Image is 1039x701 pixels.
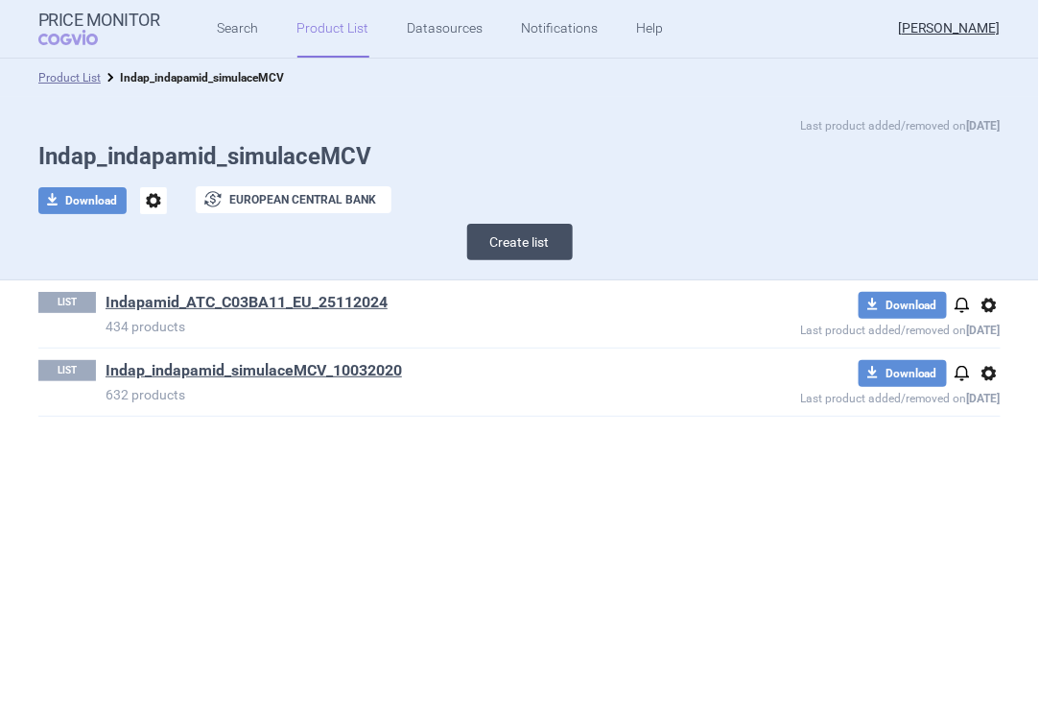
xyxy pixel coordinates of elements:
h1: Indap_indapamid_simulaceMCV [38,143,1001,171]
p: Last product added/removed on [712,387,1001,405]
a: Indapamid_ATC_C03BA11_EU_25112024 [106,292,388,313]
button: Download [859,292,947,319]
button: Download [38,187,127,214]
h1: Indap_indapamid_simulaceMCV_10032020 [106,360,712,385]
a: Price MonitorCOGVIO [38,11,160,47]
p: LIST [38,360,96,381]
button: Download [859,360,947,387]
p: Last product added/removed on [712,319,1001,337]
strong: [DATE] [967,324,1001,337]
li: Product List [38,68,101,87]
li: Indap_indapamid_simulaceMCV [101,68,284,87]
strong: Price Monitor [38,11,160,30]
button: Create list [467,224,573,260]
h1: Indapamid_ATC_C03BA11_EU_25112024 [106,292,712,317]
a: Indap_indapamid_simulaceMCV_10032020 [106,360,402,381]
strong: [DATE] [967,392,1001,405]
strong: [DATE] [967,119,1001,133]
p: LIST [38,292,96,313]
p: 632 products [106,385,712,404]
a: Product List [38,71,101,85]
p: 434 products [106,317,712,336]
span: COGVIO [38,30,125,45]
button: European Central Bank [196,186,391,213]
strong: Indap_indapamid_simulaceMCV [120,71,284,85]
p: Last product added/removed on [800,116,1001,135]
